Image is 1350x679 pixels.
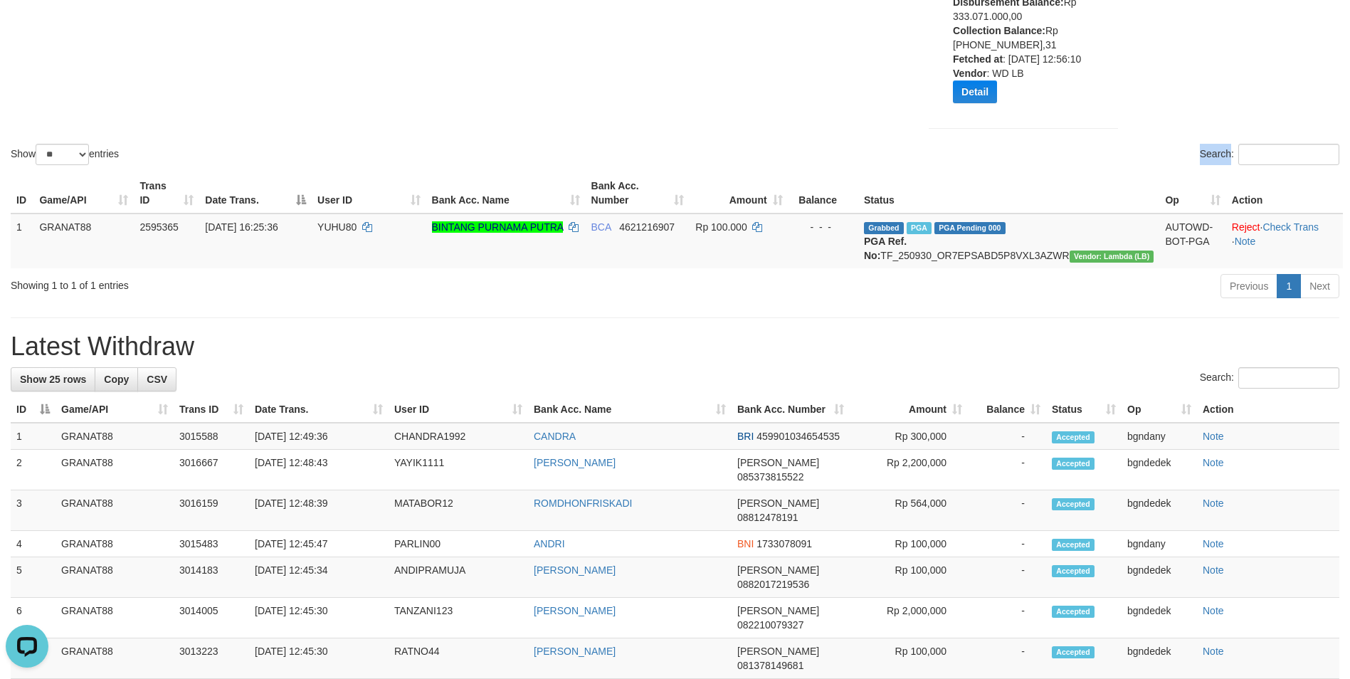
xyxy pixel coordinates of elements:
[147,374,167,385] span: CSV
[1046,396,1122,423] th: Status: activate to sort column ascending
[968,638,1046,679] td: -
[56,638,174,679] td: GRANAT88
[199,173,312,214] th: Date Trans.: activate to sort column descending
[249,638,389,679] td: [DATE] 12:45:30
[968,557,1046,598] td: -
[33,173,134,214] th: Game/API: activate to sort column ascending
[953,80,997,103] button: Detail
[934,222,1006,234] span: PGA Pending
[737,619,803,631] span: Copy 082210079327 to clipboard
[1235,236,1256,247] a: Note
[953,68,986,79] b: Vendor
[864,222,904,234] span: Grabbed
[690,173,788,214] th: Amount: activate to sort column ascending
[850,531,968,557] td: Rp 100,000
[389,450,528,490] td: YAYIK1111
[737,564,819,576] span: [PERSON_NAME]
[534,538,565,549] a: ANDRI
[11,531,56,557] td: 4
[1052,646,1095,658] span: Accepted
[858,214,1159,268] td: TF_250930_OR7EPSABD5P8VXL3AZWR
[732,396,850,423] th: Bank Acc. Number: activate to sort column ascending
[968,531,1046,557] td: -
[389,396,528,423] th: User ID: activate to sort column ascending
[11,367,95,391] a: Show 25 rows
[756,538,812,549] span: Copy 1733078091 to clipboard
[794,220,853,234] div: - - -
[591,221,611,233] span: BCA
[139,221,179,233] span: 2595365
[1159,214,1225,268] td: AUTOWD-BOT-PGA
[907,222,932,234] span: Marked by bgndany
[11,450,56,490] td: 2
[1052,565,1095,577] span: Accepted
[1203,431,1224,442] a: Note
[249,531,389,557] td: [DATE] 12:45:47
[737,605,819,616] span: [PERSON_NAME]
[11,396,56,423] th: ID: activate to sort column descending
[850,396,968,423] th: Amount: activate to sort column ascending
[1203,605,1224,616] a: Note
[174,557,249,598] td: 3014183
[737,457,819,468] span: [PERSON_NAME]
[789,173,858,214] th: Balance
[249,557,389,598] td: [DATE] 12:45:34
[56,423,174,450] td: GRANAT88
[1052,458,1095,470] span: Accepted
[11,490,56,531] td: 3
[56,396,174,423] th: Game/API: activate to sort column ascending
[1122,557,1197,598] td: bgndedek
[1203,498,1224,509] a: Note
[20,374,86,385] span: Show 25 rows
[33,214,134,268] td: GRANAT88
[534,431,576,442] a: CANDRA
[534,605,616,616] a: [PERSON_NAME]
[56,450,174,490] td: GRANAT88
[737,646,819,657] span: [PERSON_NAME]
[95,367,138,391] a: Copy
[432,221,564,233] a: BINTANG PURNAMA PUTRA
[850,598,968,638] td: Rp 2,000,000
[1200,144,1339,165] label: Search:
[1159,173,1225,214] th: Op: activate to sort column ascending
[1238,144,1339,165] input: Search:
[953,53,1003,65] b: Fetched at
[36,144,89,165] select: Showentries
[968,490,1046,531] td: -
[174,490,249,531] td: 3016159
[953,25,1045,36] b: Collection Balance:
[1220,274,1277,298] a: Previous
[56,531,174,557] td: GRANAT88
[1262,221,1319,233] a: Check Trans
[1238,367,1339,389] input: Search:
[850,423,968,450] td: Rp 300,000
[1200,367,1339,389] label: Search:
[1052,431,1095,443] span: Accepted
[968,450,1046,490] td: -
[850,557,968,598] td: Rp 100,000
[249,423,389,450] td: [DATE] 12:49:36
[56,598,174,638] td: GRANAT88
[249,490,389,531] td: [DATE] 12:48:39
[850,638,968,679] td: Rp 100,000
[1070,251,1154,263] span: Vendor URL: https://dashboard.q2checkout.com/secure
[174,450,249,490] td: 3016667
[850,490,968,531] td: Rp 564,000
[1197,396,1339,423] th: Action
[1122,490,1197,531] td: bgndedek
[11,598,56,638] td: 6
[1122,531,1197,557] td: bgndany
[528,396,732,423] th: Bank Acc. Name: activate to sort column ascending
[737,498,819,509] span: [PERSON_NAME]
[389,490,528,531] td: MATABOR12
[586,173,690,214] th: Bank Acc. Number: activate to sort column ascending
[1232,221,1260,233] a: Reject
[389,638,528,679] td: RATNO44
[6,6,48,48] button: Open LiveChat chat widget
[1203,646,1224,657] a: Note
[104,374,129,385] span: Copy
[737,579,809,590] span: Copy 0882017219536 to clipboard
[534,457,616,468] a: [PERSON_NAME]
[1203,564,1224,576] a: Note
[1122,423,1197,450] td: bgndany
